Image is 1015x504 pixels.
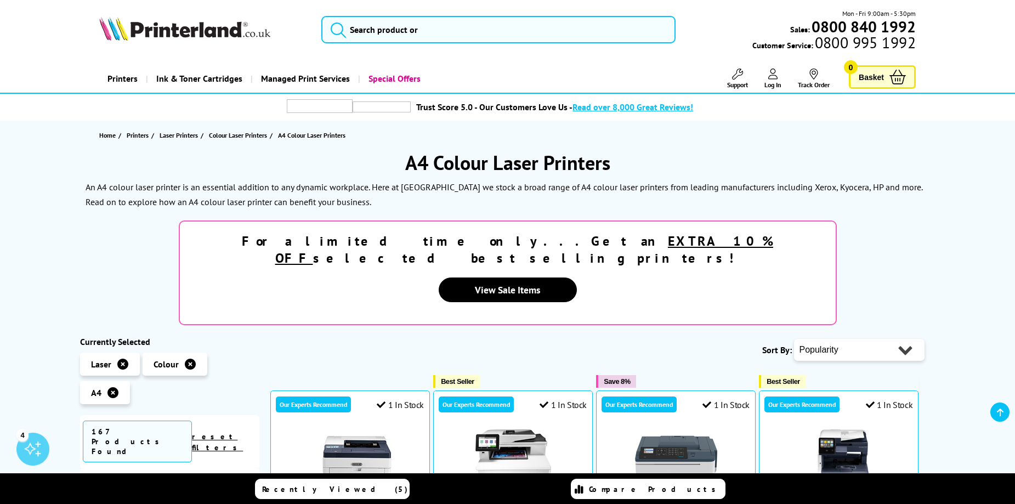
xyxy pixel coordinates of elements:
[767,377,800,386] span: Best Seller
[812,16,916,37] b: 0800 840 1992
[127,129,151,141] a: Printers
[209,129,267,141] span: Colour Laser Printers
[842,8,916,19] span: Mon - Fri 9:00am - 5:30pm
[727,81,748,89] span: Support
[251,65,358,93] a: Managed Print Services
[160,129,198,141] span: Laser Printers
[91,359,111,370] span: Laser
[146,65,251,93] a: Ink & Toner Cartridges
[441,377,474,386] span: Best Seller
[242,233,773,267] strong: For a limited time only...Get an selected best selling printers!
[80,336,260,347] div: Currently Selected
[99,16,308,43] a: Printerland Logo
[86,182,922,207] p: An A4 colour laser printer is an essential addition to any dynamic workplace. Here at [GEOGRAPHIC...
[439,278,577,302] a: View Sale Items
[813,37,916,48] span: 0800 995 1992
[849,65,916,89] a: Basket 0
[276,397,351,412] div: Our Experts Recommend
[602,397,677,412] div: Our Experts Recommend
[727,69,748,89] a: Support
[762,344,792,355] span: Sort By:
[80,150,935,175] h1: A4 Colour Laser Printers
[99,129,118,141] a: Home
[416,101,693,112] a: Trust Score 5.0 - Our Customers Love Us -Read over 8,000 Great Reviews!
[540,399,587,410] div: 1 In Stock
[358,65,429,93] a: Special Offers
[790,24,810,35] span: Sales:
[287,99,353,113] img: trustpilot rating
[859,70,884,84] span: Basket
[604,377,630,386] span: Save 8%
[571,479,725,499] a: Compare Products
[589,484,722,494] span: Compare Products
[275,233,774,267] u: EXTRA 10% OFF
[844,60,858,74] span: 0
[752,37,916,50] span: Customer Service:
[160,129,201,141] a: Laser Printers
[262,484,408,494] span: Recently Viewed (5)
[433,375,480,388] button: Best Seller
[278,131,345,139] span: A4 Colour Laser Printers
[83,421,192,462] span: 167 Products Found
[16,429,29,441] div: 4
[127,129,149,141] span: Printers
[596,375,636,388] button: Save 8%
[702,399,750,410] div: 1 In Stock
[764,397,840,412] div: Our Experts Recommend
[866,399,913,410] div: 1 In Stock
[798,69,830,89] a: Track Order
[209,129,270,141] a: Colour Laser Printers
[572,101,693,112] span: Read over 8,000 Great Reviews!
[99,65,146,93] a: Printers
[154,359,179,370] span: Colour
[810,21,916,32] a: 0800 840 1992
[353,101,411,112] img: trustpilot rating
[764,81,781,89] span: Log In
[764,69,781,89] a: Log In
[156,65,242,93] span: Ink & Toner Cartridges
[439,397,514,412] div: Our Experts Recommend
[192,432,243,452] a: reset filters
[99,16,270,41] img: Printerland Logo
[255,479,410,499] a: Recently Viewed (5)
[377,399,424,410] div: 1 In Stock
[91,387,101,398] span: A4
[321,16,676,43] input: Search product or
[759,375,806,388] button: Best Seller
